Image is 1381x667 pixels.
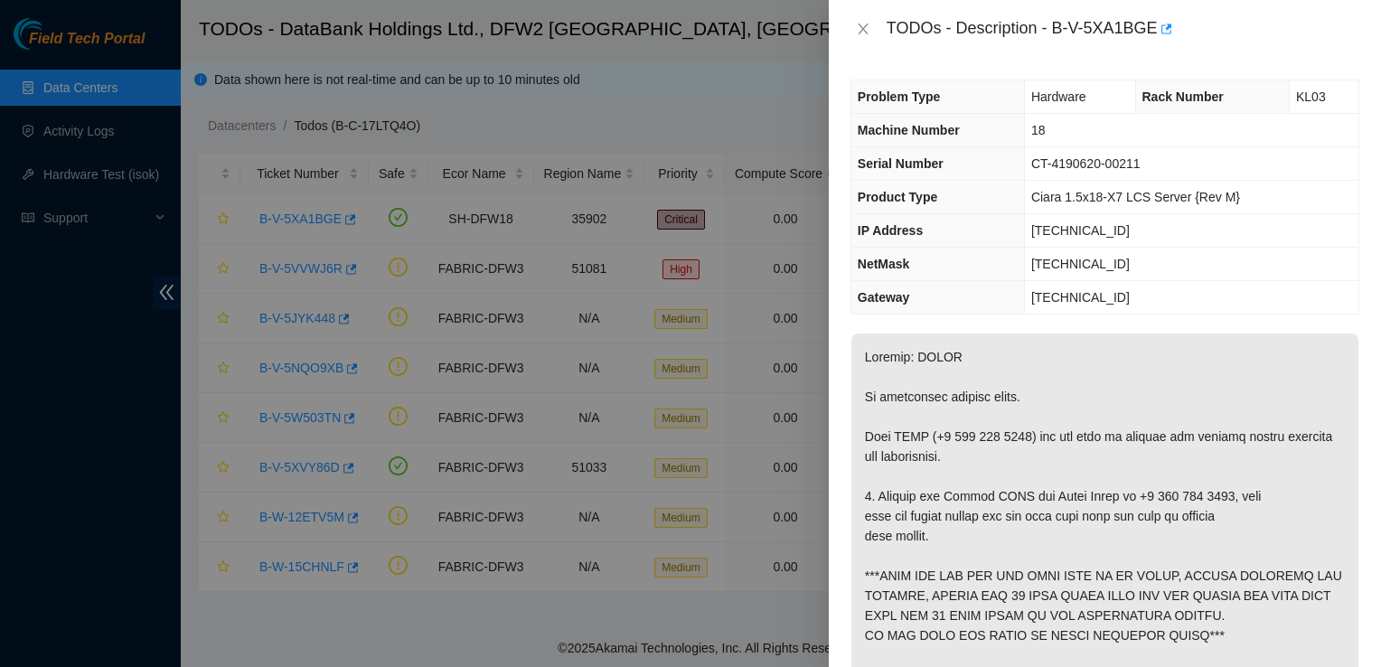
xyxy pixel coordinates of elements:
[1031,156,1141,171] span: CT-4190620-00211
[858,123,960,137] span: Machine Number
[1296,89,1326,104] span: KL03
[1031,290,1130,305] span: [TECHNICAL_ID]
[1031,123,1046,137] span: 18
[858,156,944,171] span: Serial Number
[858,290,910,305] span: Gateway
[1142,89,1224,104] span: Rack Number
[1031,190,1240,204] span: Ciara 1.5x18-X7 LCS Server {Rev M}
[858,257,910,271] span: NetMask
[850,21,876,38] button: Close
[858,89,941,104] span: Problem Type
[856,22,870,36] span: close
[887,14,1359,43] div: TODOs - Description - B-V-5XA1BGE
[1031,257,1130,271] span: [TECHNICAL_ID]
[858,190,937,204] span: Product Type
[1031,223,1130,238] span: [TECHNICAL_ID]
[1031,89,1086,104] span: Hardware
[858,223,923,238] span: IP Address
